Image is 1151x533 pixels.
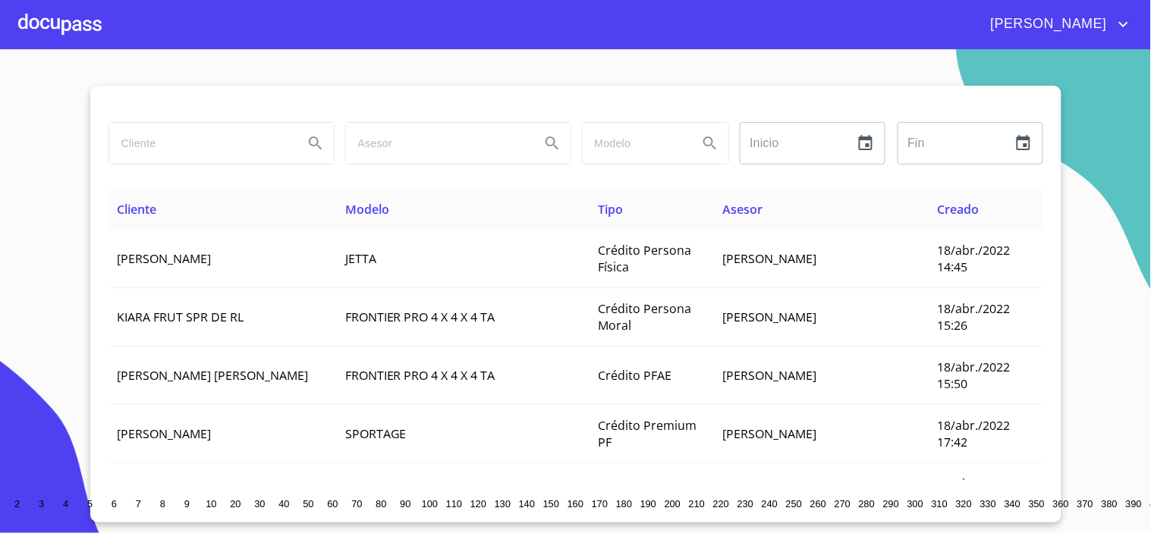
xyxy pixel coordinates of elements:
[495,498,511,509] span: 130
[118,250,212,267] span: [PERSON_NAME]
[976,492,1001,516] button: 330
[588,492,612,516] button: 170
[713,498,729,509] span: 220
[87,498,93,509] span: 5
[346,123,528,164] input: search
[980,12,1115,36] span: [PERSON_NAME]
[78,492,102,516] button: 5
[345,425,407,442] span: SPORTAGE
[709,492,734,516] button: 220
[39,498,44,509] span: 3
[810,498,826,509] span: 260
[883,498,899,509] span: 290
[762,498,778,509] span: 240
[534,125,571,161] button: Search
[376,498,386,509] span: 80
[1049,492,1074,516] button: 360
[1053,498,1069,509] span: 360
[616,498,632,509] span: 180
[640,498,656,509] span: 190
[723,309,817,325] span: [PERSON_NAME]
[904,492,928,516] button: 300
[938,417,1011,450] span: 18/abr./2022 17:42
[859,498,875,509] span: 280
[467,492,491,516] button: 120
[470,498,486,509] span: 120
[612,492,637,516] button: 180
[370,492,394,516] button: 80
[345,309,495,325] span: FRONTIER PRO 4 X 4 X 4 TA
[879,492,904,516] button: 290
[345,250,376,267] span: JETTA
[345,367,495,384] span: FRONTIER PRO 4 X 4 X 4 TA
[980,12,1133,36] button: account of current user
[685,492,709,516] button: 210
[855,492,879,516] button: 280
[723,367,817,384] span: [PERSON_NAME]
[1025,492,1049,516] button: 350
[1102,498,1118,509] span: 380
[564,492,588,516] button: 160
[30,492,54,516] button: 3
[637,492,661,516] button: 190
[956,498,972,509] span: 320
[151,492,175,516] button: 8
[907,498,923,509] span: 300
[938,359,1011,392] span: 18/abr./2022 15:50
[127,492,151,516] button: 7
[272,492,297,516] button: 40
[1126,498,1142,509] span: 390
[442,492,467,516] button: 110
[248,492,272,516] button: 30
[519,498,535,509] span: 140
[938,300,1011,334] span: 18/abr./2022 15:26
[543,498,559,509] span: 150
[446,498,462,509] span: 110
[835,498,851,509] span: 270
[118,309,244,325] span: KIARA FRUT SPR DE RL
[1098,492,1122,516] button: 380
[723,250,817,267] span: [PERSON_NAME]
[928,492,952,516] button: 310
[14,498,20,509] span: 2
[737,498,753,509] span: 230
[598,417,697,450] span: Crédito Premium PF
[952,492,976,516] button: 320
[109,123,291,164] input: search
[1122,492,1146,516] button: 390
[1001,492,1025,516] button: 340
[592,498,608,509] span: 170
[254,498,265,509] span: 30
[758,492,782,516] button: 240
[1074,492,1098,516] button: 370
[568,498,583,509] span: 160
[807,492,831,516] button: 260
[723,425,817,442] span: [PERSON_NAME]
[5,492,30,516] button: 2
[345,492,370,516] button: 70
[539,492,564,516] button: 150
[327,498,338,509] span: 60
[394,492,418,516] button: 90
[345,201,389,218] span: Modelo
[136,498,141,509] span: 7
[734,492,758,516] button: 230
[665,498,681,509] span: 200
[278,498,289,509] span: 40
[786,498,802,509] span: 250
[118,425,212,442] span: [PERSON_NAME]
[692,125,728,161] button: Search
[351,498,362,509] span: 70
[598,201,623,218] span: Tipo
[224,492,248,516] button: 20
[422,498,438,509] span: 100
[230,498,241,509] span: 20
[932,498,948,509] span: 310
[345,475,579,509] span: NV 350 URVAN 15 PASAJEROS AMPLIA A A PAQ SEG T M
[938,475,1011,509] span: 19/abr./2022 13:20
[160,498,165,509] span: 8
[831,492,855,516] button: 270
[400,498,410,509] span: 90
[491,492,515,516] button: 130
[782,492,807,516] button: 250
